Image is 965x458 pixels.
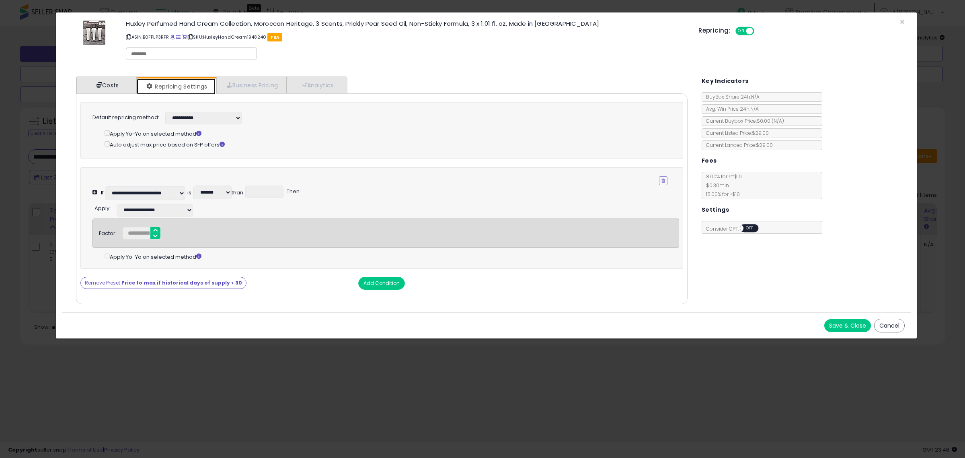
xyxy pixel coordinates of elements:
h5: Fees [702,156,717,166]
span: FBA [267,33,282,41]
div: Factor: [99,227,117,237]
div: Auto adjust max price based on SFP offers [105,140,667,149]
a: BuyBox page [170,34,175,40]
div: Apply Yo-Yo on selected method [105,129,667,138]
a: Analytics [287,77,346,93]
span: ( N/A ) [772,118,784,124]
a: All offer listings [176,34,181,40]
label: Default repricing method: [92,114,159,122]
p: ASIN: B0FPLP3RFR | SKU: HuxleyHandCream1948240 [126,31,686,43]
div: Apply Yo-Yo on selected method [105,252,679,261]
div: is [187,189,191,197]
button: Remove Preset: [80,277,246,289]
span: $0.00 [757,118,784,124]
span: OFF [753,28,766,35]
a: Your listing only [182,34,187,40]
div: : [94,202,111,212]
span: Current Landed Price: $29.00 [702,142,773,149]
span: ON [736,28,746,35]
span: Apply [94,204,109,212]
span: × [899,16,905,28]
span: Avg. Win Price 24h: N/A [702,105,759,112]
span: BuyBox Share 24h: N/A [702,93,760,100]
span: Then: [285,188,301,195]
a: Repricing Settings [137,78,216,95]
span: 8.00 % for <= $10 [702,173,742,198]
span: Current Listed Price: $29.00 [702,130,769,136]
h5: Repricing: [698,27,731,34]
span: $0.30 min [702,182,729,189]
span: OFF [743,225,756,232]
strong: Price to max if historical days of supply < 30 [121,279,242,286]
span: Consider CPT: [702,225,769,232]
span: 15.00 % for > $10 [702,191,740,198]
img: 51+LNxDeBtL._SL60_.jpg [83,21,105,45]
button: Add Condition [358,277,405,290]
h5: Settings [702,205,729,215]
span: Current Buybox Price: [702,118,784,124]
h3: Huxley Perfumed Hand Cream Collection, Moroccan Heritage, 3 Scents, Prickly Pear Seed Oil, Non-St... [126,21,686,27]
button: Save & Close [824,319,871,332]
button: Cancel [874,319,905,332]
a: Costs [76,77,137,93]
i: Remove Condition [661,178,665,183]
div: than [232,189,243,197]
h5: Key Indicators [702,76,749,86]
a: Business Pricing [216,77,287,93]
